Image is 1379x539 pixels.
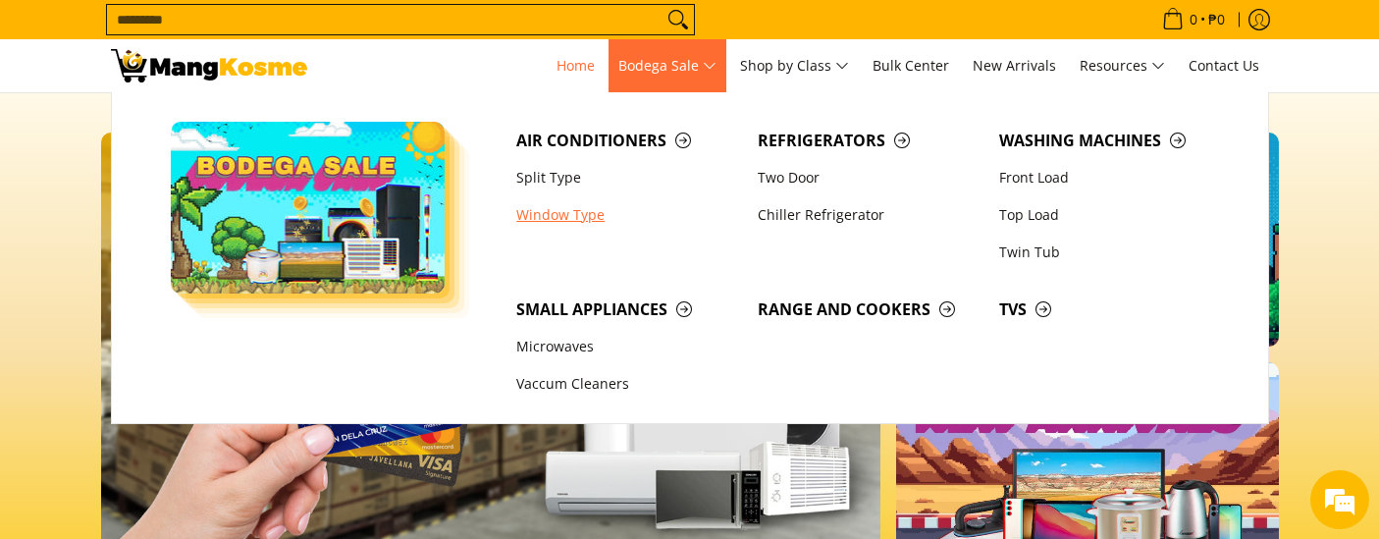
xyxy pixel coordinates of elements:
[618,54,716,79] span: Bodega Sale
[758,297,980,322] span: Range and Cookers
[171,122,446,294] img: Bodega Sale
[989,122,1231,159] a: Washing Machines
[863,39,959,92] a: Bulk Center
[1156,9,1231,30] span: •
[506,159,748,196] a: Split Type
[873,56,949,75] span: Bulk Center
[989,159,1231,196] a: Front Load
[730,39,859,92] a: Shop by Class
[740,54,849,79] span: Shop by Class
[506,122,748,159] a: Air Conditioners
[989,196,1231,234] a: Top Load
[748,196,989,234] a: Chiller Refrigerator
[557,56,595,75] span: Home
[963,39,1066,92] a: New Arrivals
[748,291,989,328] a: Range and Cookers
[748,159,989,196] a: Two Door
[1179,39,1269,92] a: Contact Us
[1080,54,1165,79] span: Resources
[999,297,1221,322] span: TVs
[516,297,738,322] span: Small Appliances
[973,56,1056,75] span: New Arrivals
[748,122,989,159] a: Refrigerators
[989,291,1231,328] a: TVs
[758,129,980,153] span: Refrigerators
[1189,56,1259,75] span: Contact Us
[516,129,738,153] span: Air Conditioners
[1205,13,1228,27] span: ₱0
[663,5,694,34] button: Search
[506,291,748,328] a: Small Appliances
[506,329,748,366] a: Microwaves
[1187,13,1200,27] span: 0
[999,129,1221,153] span: Washing Machines
[506,196,748,234] a: Window Type
[327,39,1269,92] nav: Main Menu
[111,49,307,82] img: Mang Kosme: Your Home Appliances Warehouse Sale Partner!
[506,366,748,404] a: Vaccum Cleaners
[1070,39,1175,92] a: Resources
[989,234,1231,271] a: Twin Tub
[609,39,726,92] a: Bodega Sale
[547,39,605,92] a: Home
